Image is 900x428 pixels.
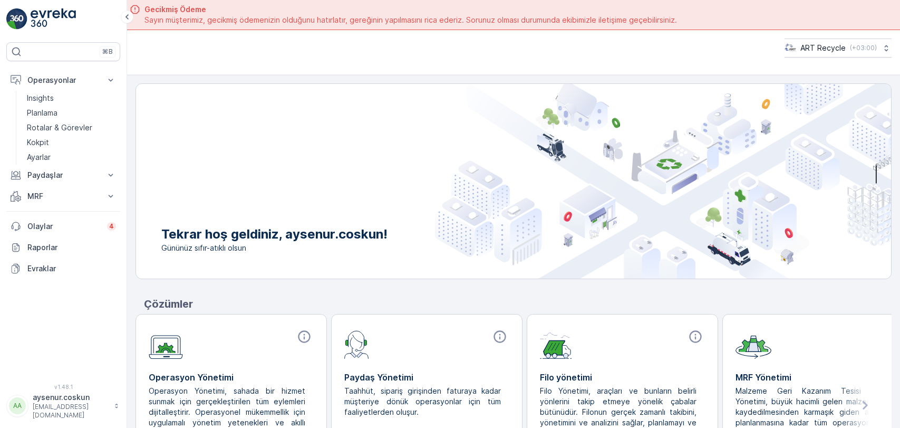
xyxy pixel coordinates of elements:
[800,43,846,53] p: ART Recycle
[344,329,369,359] img: module-icon
[27,137,49,148] p: Kokpit
[6,237,120,258] a: Raporlar
[109,222,114,231] p: 4
[785,39,892,58] button: ART Recycle(+03:00)
[27,221,101,232] p: Olaylar
[27,75,99,85] p: Operasyonlar
[23,135,120,150] a: Kokpit
[27,122,92,133] p: Rotalar & Görevler
[6,165,120,186] button: Paydaşlar
[27,170,99,180] p: Paydaşlar
[344,371,509,384] p: Paydaş Yönetimi
[144,15,677,25] span: Sayın müşterimiz, gecikmiş ödemenizin olduğunu hatırlatır, gereğinin yapılmasını rica ederiz. Sor...
[736,329,771,359] img: module-icon
[27,93,54,103] p: Insights
[344,386,501,417] p: Taahhüt, sipariş girişinden faturaya kadar müşteriye dönük operasyonlar için tüm faaliyetlerden o...
[6,8,27,30] img: logo
[27,263,116,274] p: Evraklar
[540,371,705,384] p: Filo yönetimi
[6,392,120,420] button: AAaysenur.coskun[EMAIL_ADDRESS][DOMAIN_NAME]
[785,42,796,54] img: image_23.png
[850,44,877,52] p: ( +03:00 )
[23,150,120,165] a: Ayarlar
[27,191,99,202] p: MRF
[102,47,113,56] p: ⌘B
[23,91,120,106] a: Insights
[27,152,51,163] p: Ayarlar
[144,296,892,312] p: Çözümler
[540,329,572,359] img: module-icon
[6,186,120,207] button: MRF
[23,120,120,135] a: Rotalar & Görevler
[161,226,388,243] p: Tekrar hoş geldiniz, aysenur.coskun!
[33,392,109,403] p: aysenur.coskun
[6,216,120,237] a: Olaylar4
[9,397,26,414] div: AA
[27,242,116,253] p: Raporlar
[33,403,109,420] p: [EMAIL_ADDRESS][DOMAIN_NAME]
[149,371,314,384] p: Operasyon Yönetimi
[23,106,120,120] a: Planlama
[6,70,120,91] button: Operasyonlar
[149,329,183,359] img: module-icon
[31,8,76,30] img: logo_light-DOdMpM7g.png
[27,108,57,118] p: Planlama
[435,84,891,279] img: city illustration
[6,384,120,390] span: v 1.48.1
[161,243,388,253] span: Gününüz sıfır-atıklı olsun
[144,4,677,15] span: Gecikmiş Ödeme
[6,258,120,279] a: Evraklar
